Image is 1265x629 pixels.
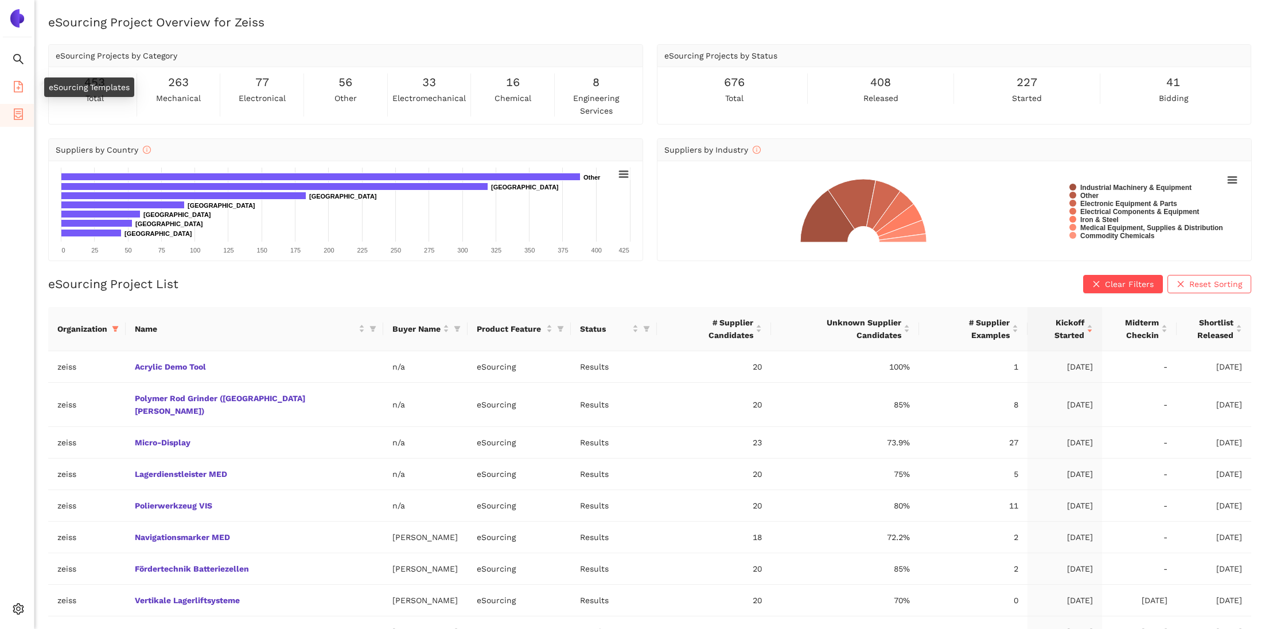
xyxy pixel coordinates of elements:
[135,220,203,227] text: [GEOGRAPHIC_DATA]
[468,490,571,522] td: eSourcing
[468,522,571,553] td: eSourcing
[657,553,772,585] td: 20
[771,427,919,459] td: 73.9%
[112,325,119,332] span: filter
[48,427,126,459] td: zeiss
[48,585,126,616] td: zeiss
[558,247,568,254] text: 375
[56,51,177,60] span: eSourcing Projects by Category
[571,553,657,585] td: Results
[1167,275,1251,293] button: closeReset Sorting
[457,247,468,254] text: 300
[422,73,436,91] span: 33
[188,202,255,209] text: [GEOGRAPHIC_DATA]
[664,51,777,60] span: eSourcing Projects by Status
[383,383,468,427] td: n/a
[48,522,126,553] td: zeiss
[870,73,891,91] span: 408
[583,174,601,181] text: Other
[257,247,267,254] text: 150
[110,320,121,337] span: filter
[383,459,468,490] td: n/a
[1177,553,1251,585] td: [DATE]
[1080,184,1192,192] text: Industrial Machinery & Equipment
[190,247,200,254] text: 100
[56,145,151,154] span: Suppliers by Country
[1102,585,1177,616] td: [DATE]
[1166,73,1180,91] span: 41
[1189,278,1242,290] span: Reset Sorting
[1102,490,1177,522] td: -
[771,585,919,616] td: 70%
[1080,208,1199,216] text: Electrical Components & Equipment
[1027,490,1102,522] td: [DATE]
[780,316,901,341] span: Unknown Supplier Candidates
[571,427,657,459] td: Results
[143,211,211,218] text: [GEOGRAPHIC_DATA]
[657,427,772,459] td: 23
[1177,459,1251,490] td: [DATE]
[1037,316,1084,341] span: Kickoff Started
[657,522,772,553] td: 18
[468,351,571,383] td: eSourcing
[84,73,105,91] span: 453
[753,146,761,154] span: info-circle
[290,247,301,254] text: 175
[919,427,1027,459] td: 27
[1177,522,1251,553] td: [DATE]
[383,490,468,522] td: n/a
[48,275,178,292] h2: eSourcing Project List
[468,553,571,585] td: eSourcing
[391,247,401,254] text: 250
[357,247,367,254] text: 225
[369,325,376,332] span: filter
[928,316,1010,341] span: # Supplier Examples
[863,92,898,104] span: released
[1080,192,1099,200] text: Other
[571,351,657,383] td: Results
[1017,73,1037,91] span: 227
[255,73,269,91] span: 77
[919,522,1027,553] td: 2
[13,104,24,127] span: container
[48,459,126,490] td: zeiss
[657,459,772,490] td: 20
[919,351,1027,383] td: 1
[657,490,772,522] td: 20
[664,145,761,154] span: Suppliers by Industry
[124,230,192,237] text: [GEOGRAPHIC_DATA]
[666,316,754,341] span: # Supplier Candidates
[919,585,1027,616] td: 0
[1027,459,1102,490] td: [DATE]
[1102,522,1177,553] td: -
[771,307,919,351] th: this column's title is Unknown Supplier Candidates,this column is sortable
[13,599,24,622] span: setting
[571,383,657,427] td: Results
[324,247,334,254] text: 200
[135,323,356,335] span: Name
[571,307,657,351] th: this column's title is Status,this column is sortable
[657,351,772,383] td: 20
[8,9,26,28] img: Logo
[468,427,571,459] td: eSourcing
[1177,490,1251,522] td: [DATE]
[1102,307,1177,351] th: this column's title is Midterm Checkin,this column is sortable
[1102,427,1177,459] td: -
[392,92,466,104] span: electromechanical
[571,585,657,616] td: Results
[591,247,602,254] text: 400
[771,351,919,383] td: 100%
[1092,280,1100,289] span: close
[1080,216,1119,224] text: Iron & Steel
[223,247,233,254] text: 125
[158,247,165,254] text: 75
[641,320,652,337] span: filter
[383,585,468,616] td: [PERSON_NAME]
[557,92,636,117] span: engineering services
[571,522,657,553] td: Results
[1102,383,1177,427] td: -
[48,351,126,383] td: zeiss
[1177,307,1251,351] th: this column's title is Shortlist Released,this column is sortable
[383,351,468,383] td: n/a
[48,14,1251,30] h2: eSourcing Project Overview for Zeiss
